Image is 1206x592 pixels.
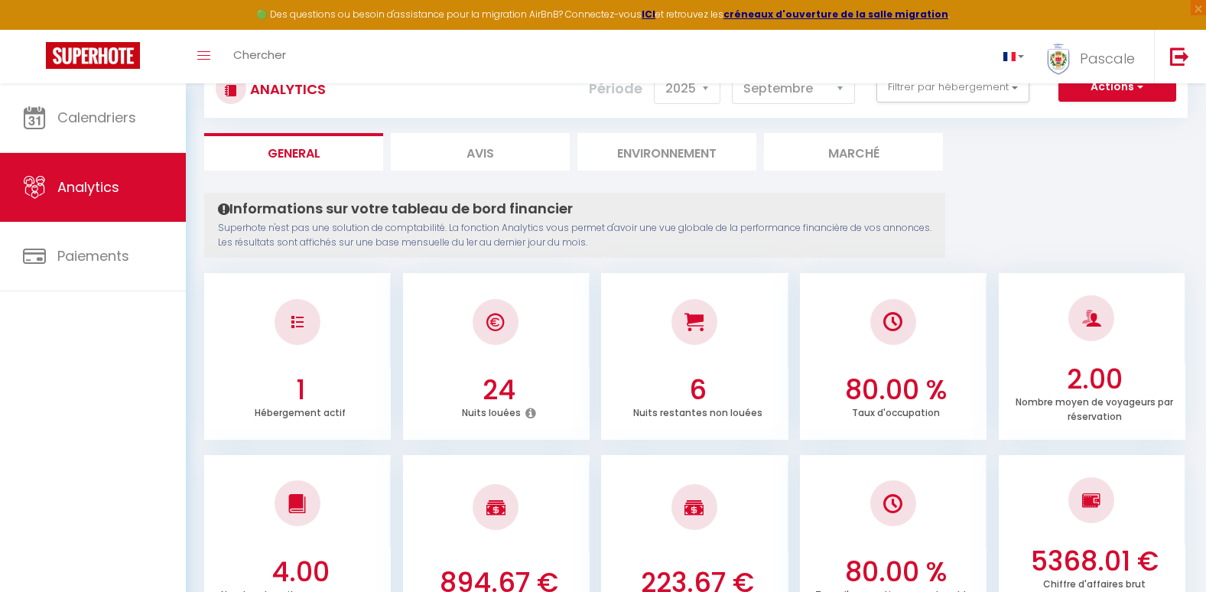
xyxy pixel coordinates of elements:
[218,200,931,217] h4: Informations sur votre tableau de bord financier
[1035,30,1154,83] a: ... Pascale
[218,221,931,250] p: Superhote n'est pas une solution de comptabilité. La fonction Analytics vous permet d'avoir une v...
[809,556,983,588] h3: 80.00 %
[589,72,642,106] label: Période
[412,374,586,406] h3: 24
[391,133,570,171] li: Avis
[1008,545,1182,577] h3: 5368.01 €
[1008,363,1182,395] h3: 2.00
[1047,44,1070,75] img: ...
[764,133,943,171] li: Marché
[57,108,136,127] span: Calendriers
[1016,392,1173,423] p: Nombre moyen de voyageurs par réservation
[633,403,762,419] p: Nuits restantes non louées
[222,30,297,83] a: Chercher
[1170,47,1189,66] img: logout
[876,72,1029,102] button: Filtrer par hébergement
[610,374,784,406] h3: 6
[883,494,902,513] img: NO IMAGE
[233,47,286,63] span: Chercher
[57,177,119,197] span: Analytics
[213,556,387,588] h3: 4.00
[204,133,383,171] li: General
[213,374,387,406] h3: 1
[462,403,521,419] p: Nuits louées
[809,374,983,406] h3: 80.00 %
[57,246,129,265] span: Paiements
[12,6,58,52] button: Ouvrir le widget de chat LiveChat
[255,403,346,419] p: Hébergement actif
[642,8,655,21] a: ICI
[46,42,140,69] img: Super Booking
[291,316,304,328] img: NO IMAGE
[1082,491,1101,509] img: NO IMAGE
[246,72,326,106] h3: Analytics
[577,133,756,171] li: Environnement
[852,403,940,419] p: Taux d'occupation
[723,8,948,21] a: créneaux d'ouverture de la salle migration
[1080,49,1135,68] span: Pascale
[1141,523,1195,581] iframe: Chat
[1058,72,1176,102] button: Actions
